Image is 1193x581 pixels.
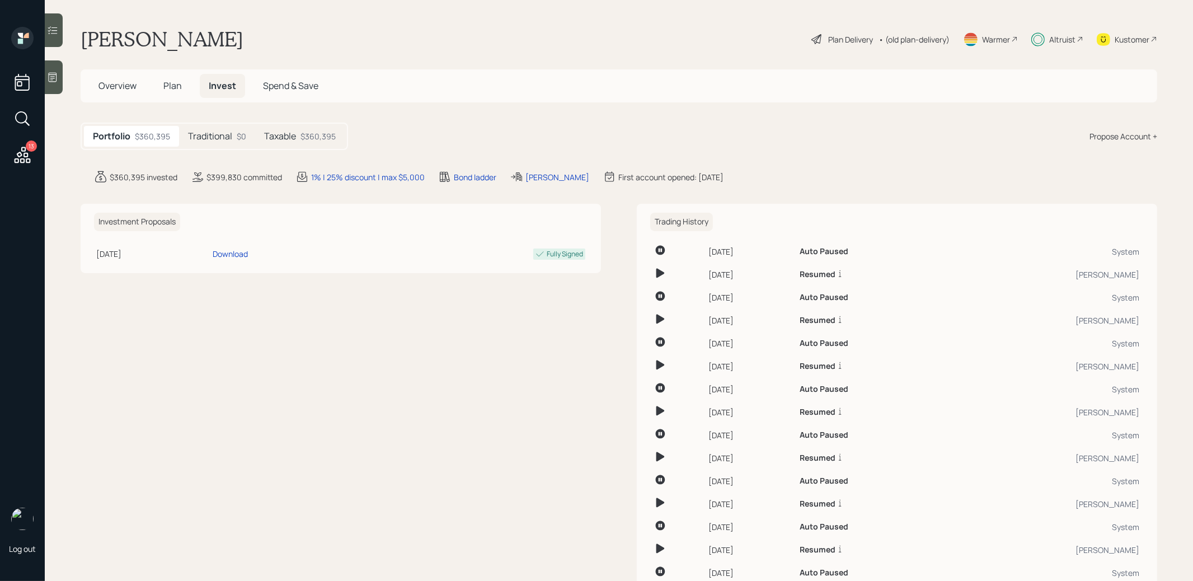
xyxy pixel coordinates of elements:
h6: Auto Paused [800,339,848,348]
h6: Resumed [800,545,835,555]
div: [DATE] [708,406,791,418]
div: Propose Account + [1089,130,1157,142]
h6: Auto Paused [800,385,848,394]
div: 13 [26,140,37,152]
div: $0 [237,130,246,142]
div: System [954,246,1139,257]
div: [DATE] [708,383,791,395]
div: • (old plan-delivery) [879,34,950,45]
div: [DATE] [96,248,208,260]
div: System [954,383,1139,395]
div: Fully Signed [547,249,583,259]
div: Bond ladder [454,171,496,183]
div: [DATE] [708,567,791,579]
div: Log out [9,543,36,554]
div: $360,395 invested [110,171,177,183]
h6: Resumed [800,407,835,417]
div: [DATE] [708,452,791,464]
div: [PERSON_NAME] [954,498,1139,510]
h6: Auto Paused [800,476,848,486]
div: System [954,292,1139,303]
div: $399,830 committed [206,171,282,183]
h6: Trading History [650,213,713,231]
span: Spend & Save [263,79,318,92]
h6: Resumed [800,499,835,509]
div: [DATE] [708,360,791,372]
div: [DATE] [708,246,791,257]
div: Altruist [1049,34,1075,45]
h6: Resumed [800,316,835,325]
div: System [954,429,1139,441]
h6: Investment Proposals [94,213,180,231]
div: $360,395 [135,130,170,142]
h5: Taxable [264,131,296,142]
h6: Auto Paused [800,568,848,578]
div: [DATE] [708,269,791,280]
div: [DATE] [708,338,791,349]
h6: Auto Paused [800,293,848,302]
h6: Resumed [800,453,835,463]
div: Warmer [982,34,1010,45]
div: System [954,567,1139,579]
h6: Auto Paused [800,430,848,440]
span: Overview [98,79,137,92]
div: System [954,338,1139,349]
div: [DATE] [708,292,791,303]
div: System [954,475,1139,487]
div: [DATE] [708,315,791,326]
span: Plan [163,79,182,92]
div: System [954,521,1139,533]
div: [PERSON_NAME] [954,544,1139,556]
div: First account opened: [DATE] [618,171,724,183]
div: Plan Delivery [828,34,873,45]
h6: Resumed [800,270,835,279]
div: $360,395 [300,130,336,142]
div: [DATE] [708,498,791,510]
h5: Portfolio [93,131,130,142]
div: [PERSON_NAME] [954,406,1139,418]
img: treva-nostdahl-headshot.png [11,508,34,530]
div: Kustomer [1115,34,1149,45]
div: [PERSON_NAME] [954,452,1139,464]
div: [PERSON_NAME] [954,360,1139,372]
h6: Auto Paused [800,247,848,256]
div: [DATE] [708,521,791,533]
div: [PERSON_NAME] [525,171,589,183]
h5: Traditional [188,131,232,142]
div: [DATE] [708,544,791,556]
div: [PERSON_NAME] [954,269,1139,280]
div: [DATE] [708,475,791,487]
div: [PERSON_NAME] [954,315,1139,326]
div: Download [213,248,248,260]
h1: [PERSON_NAME] [81,27,243,51]
span: Invest [209,79,236,92]
h6: Auto Paused [800,522,848,532]
div: [DATE] [708,429,791,441]
div: 1% | 25% discount | max $5,000 [311,171,425,183]
h6: Resumed [800,362,835,371]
